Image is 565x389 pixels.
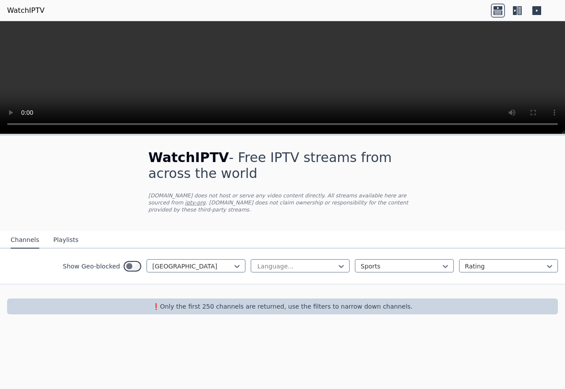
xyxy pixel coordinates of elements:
[11,232,39,249] button: Channels
[63,262,120,271] label: Show Geo-blocked
[148,150,229,165] span: WatchIPTV
[148,150,417,181] h1: - Free IPTV streams from across the world
[53,232,79,249] button: Playlists
[185,200,206,206] a: iptv-org
[11,302,554,311] p: ❗️Only the first 250 channels are returned, use the filters to narrow down channels.
[7,5,45,16] a: WatchIPTV
[148,192,417,213] p: [DOMAIN_NAME] does not host or serve any video content directly. All streams available here are s...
